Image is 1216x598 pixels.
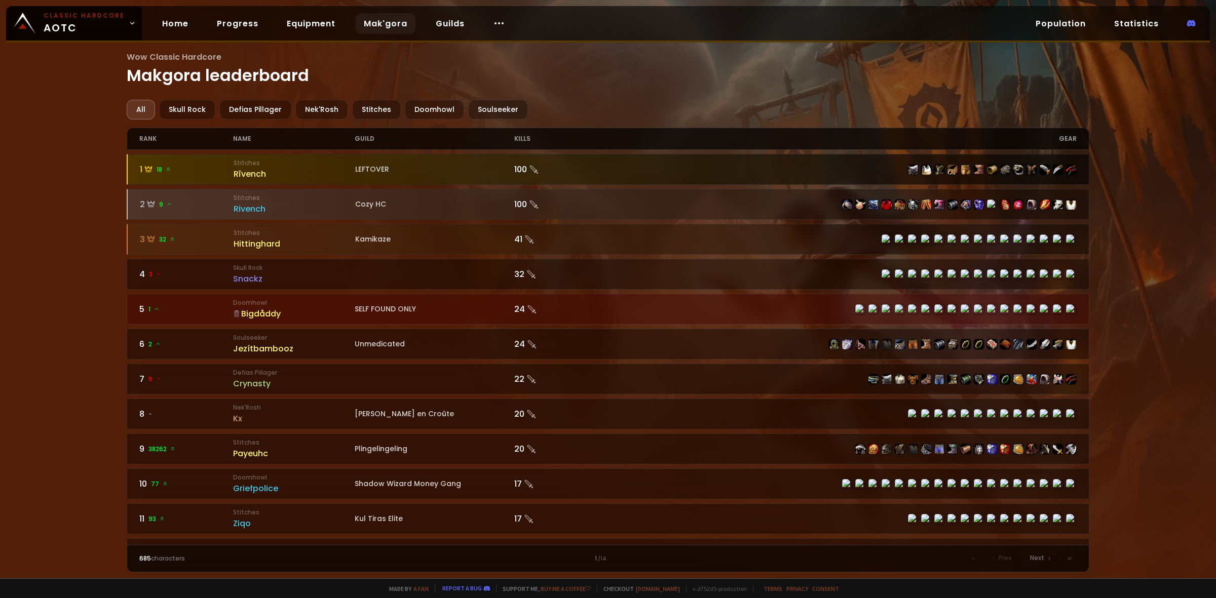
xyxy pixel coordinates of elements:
[1013,444,1023,454] img: item-209612
[219,100,291,119] div: Defias Pillager
[1066,374,1076,384] img: item-6469
[139,408,233,420] div: 8
[1027,374,1037,384] img: item-4381
[127,259,1090,290] a: 43 Skull RockSnackz32 item-10502item-12047item-14182item-9791item-6611item-9797item-6612item-6613...
[636,585,680,592] a: [DOMAIN_NAME]
[514,512,608,525] div: 17
[882,374,892,384] img: item-10657
[233,272,355,285] div: Snackz
[895,374,905,384] img: item-148
[1066,444,1076,454] img: item-3137
[974,165,984,175] img: item-11853
[868,200,879,210] img: item-16797
[355,304,514,314] div: SELF FOUND ONLY
[6,6,142,41] a: Classic HardcoreAOTC
[496,585,591,592] span: Support me,
[1040,165,1050,175] img: item-6504
[355,339,514,349] div: Unmedicated
[908,200,918,210] img: item-13956
[921,444,931,454] img: item-6719
[355,199,514,210] div: Cozy HC
[234,228,355,237] small: Stitches
[786,585,808,592] a: Privacy
[139,477,233,490] div: 10
[140,233,234,246] div: 3
[233,263,355,272] small: Skull Rock
[127,224,1090,255] a: 332 StitchesHittinghardKamikaze41 item-15338item-10399item-4249item-4831item-6557item-15331item-1...
[355,164,514,175] div: LEFTOVER
[44,11,125,35] span: AOTC
[159,235,175,244] span: 32
[233,543,355,552] small: Doomhowl
[882,444,892,454] img: item-2264
[140,163,234,176] div: 1
[127,189,1090,220] a: 29StitchesRivenchCozy HC100 item-22267item-22403item-16797item-2575item-19682item-13956item-19683...
[233,342,355,355] div: Jezítbambooz
[895,200,905,210] img: item-19682
[947,165,958,175] img: item-14113
[1013,339,1023,349] img: item-13340
[921,200,931,210] img: item-19683
[514,268,608,281] div: 32
[127,503,1090,534] a: 1193 StitchesZiqoKul Tiras Elite17 item-12998item-6096item-2800item-2911item-12987item-4320item-1...
[148,340,161,349] span: 2
[514,443,608,455] div: 20
[1000,165,1010,175] img: item-10413
[233,412,355,425] div: Kx
[608,128,1077,149] div: gear
[855,200,865,210] img: item-22403
[974,339,984,349] img: item-18500
[234,168,355,180] div: Rîvench
[1066,200,1076,210] img: item-5976
[1000,200,1010,210] img: item-22268
[139,554,374,563] div: characters
[514,303,608,315] div: 24
[934,165,944,175] img: item-3313
[597,585,680,592] span: Checkout
[868,339,879,349] img: item-2105
[139,373,233,385] div: 7
[352,100,401,119] div: Stitches
[908,374,918,384] img: item-2041
[1027,444,1037,454] img: item-5193
[1053,339,1063,349] img: item-2100
[233,473,355,482] small: Doomhowl
[829,339,839,349] img: item-11925
[159,100,215,119] div: Skull Rock
[855,444,865,454] img: item-7413
[233,368,355,377] small: Defias Pillager
[148,445,176,454] span: 38262
[139,303,233,315] div: 5
[233,333,355,342] small: Soulseeker
[974,444,984,454] img: item-7690
[442,584,482,592] a: Report a bug
[1053,374,1063,384] img: item-890
[686,585,747,592] span: v. d752d5 - production
[154,13,197,34] a: Home
[987,444,997,454] img: item-2933
[233,377,355,390] div: Crynasty
[934,339,944,349] img: item-16710
[233,298,355,307] small: Doomhowl
[882,200,892,210] img: item-2575
[1027,200,1037,210] img: item-14331
[139,338,233,350] div: 6
[1000,339,1010,349] img: item-13209
[234,203,355,215] div: Rivench
[233,482,355,495] div: Griefpolice
[127,538,1090,569] a: 1223 DoomhowlBigdåddySELF FOUND ONLY16 item-10588item-13088item-9894item-4119item-13117item-15157...
[961,200,971,210] img: item-16801
[127,51,1090,88] h1: Makgora leaderboard
[1053,165,1063,175] img: item-6448
[139,512,233,525] div: 11
[149,270,162,279] span: 3
[127,154,1090,185] a: 118 StitchesRîvenchLEFTOVER100 item-1769item-5107item-3313item-14113item-5327item-11853item-14160...
[947,444,958,454] img: item-9776
[764,585,782,592] a: Terms
[1053,444,1063,454] img: item-5191
[961,339,971,349] img: item-18500
[987,165,997,175] img: item-14160
[355,234,514,245] div: Kamikaze
[127,398,1090,429] a: 8-Nek'RoshKx[PERSON_NAME] en Croûte20 item-15513item-6125item-2870item-6398item-14727item-6590ite...
[1106,13,1167,34] a: Statistics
